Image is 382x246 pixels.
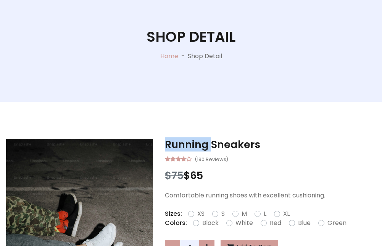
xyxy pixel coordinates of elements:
span: $75 [165,168,184,182]
label: L [264,209,266,218]
p: Colors: [165,218,187,228]
label: XS [197,209,205,218]
p: Shop Detail [188,52,222,61]
label: Black [202,218,219,228]
label: Red [270,218,281,228]
p: - [178,52,188,61]
h1: Shop Detail [147,28,235,45]
span: 65 [190,168,203,182]
h3: $ [165,169,376,182]
label: Green [327,218,347,228]
p: Comfortable running shoes with excellent cushioning. [165,191,376,200]
label: White [235,218,253,228]
label: Blue [298,218,311,228]
label: M [242,209,247,218]
small: (190 Reviews) [195,154,228,163]
p: Sizes: [165,209,182,218]
label: XL [283,209,290,218]
h3: Running Sneakers [165,138,376,151]
label: S [221,209,225,218]
a: Home [160,52,178,60]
